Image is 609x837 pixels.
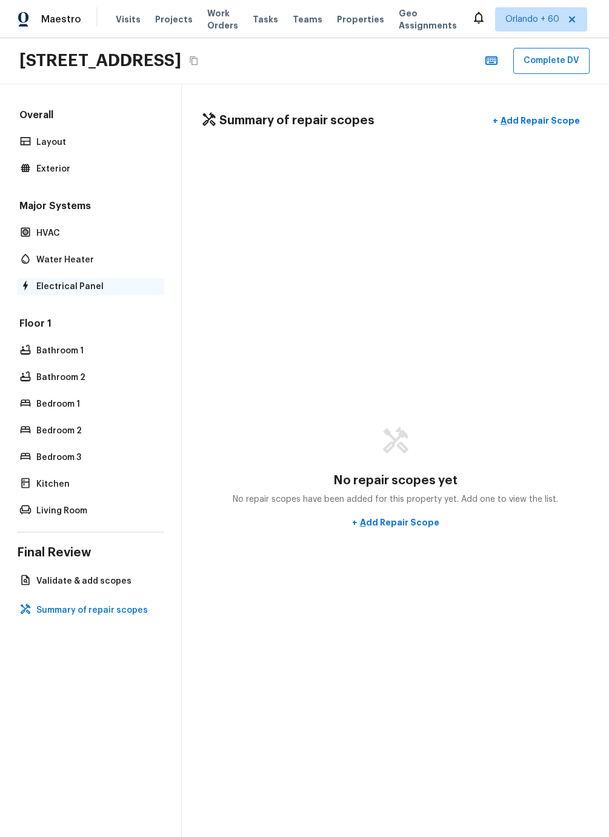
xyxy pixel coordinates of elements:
[41,13,81,25] span: Maestro
[233,493,558,505] p: No repair scopes have been added for this property yet. Add one to view the list.
[36,136,157,148] p: Layout
[333,461,458,489] h4: No repair scopes yet
[358,516,439,529] p: Add Repair Scope
[513,48,590,74] button: Complete DV
[36,505,157,517] p: Living Room
[17,317,164,333] h5: Floor 1
[36,281,157,293] p: Electrical Panel
[36,254,157,266] p: Water Heater
[207,7,238,32] span: Work Orders
[17,108,164,124] h5: Overall
[36,398,157,410] p: Bedroom 1
[342,510,449,535] button: +Add Repair Scope
[36,452,157,464] p: Bedroom 3
[186,53,202,68] button: Copy Address
[219,113,374,128] h4: Summary of repair scopes
[483,108,590,133] button: +Add Repair Scope
[116,13,141,25] span: Visits
[36,345,157,357] p: Bathroom 1
[253,15,278,24] span: Tasks
[19,50,181,72] h2: [STREET_ADDRESS]
[36,227,157,239] p: HVAC
[498,115,580,127] p: Add Repair Scope
[36,575,157,587] p: Validate & add scopes
[36,372,157,384] p: Bathroom 2
[337,13,384,25] span: Properties
[505,13,559,25] span: Orlando + 60
[155,13,193,25] span: Projects
[17,199,164,215] h5: Major Systems
[36,163,157,175] p: Exterior
[17,545,164,561] h4: Final Review
[36,478,157,490] p: Kitchen
[36,425,157,437] p: Bedroom 2
[399,7,457,32] span: Geo Assignments
[36,604,157,616] p: Summary of repair scopes
[293,13,322,25] span: Teams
